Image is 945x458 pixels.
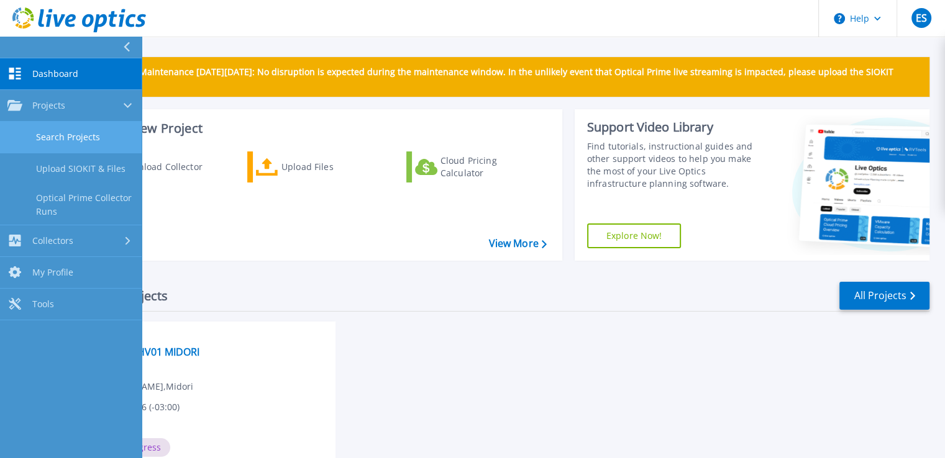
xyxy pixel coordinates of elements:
span: ES [915,13,926,23]
a: Cloud Pricing Calculator [406,151,545,182]
div: Support Video Library [587,119,765,135]
div: Upload Files [281,155,381,179]
a: Download Collector [88,151,227,182]
h3: Start a New Project [88,122,546,135]
span: Projects [32,100,65,111]
a: Upload Files [247,151,386,182]
div: Download Collector [120,155,219,179]
a: Explore Now! [587,223,682,248]
span: Tools [32,299,54,310]
span: My Profile [32,267,73,278]
a: All Projects [839,282,929,310]
span: Dashboard [32,68,78,79]
p: Scheduled Maintenance [DATE][DATE]: No disruption is expected during the maintenance window. In t... [93,67,920,87]
span: Optical Prime [94,329,327,343]
div: Find tutorials, instructional guides and other support videos to help you make the most of your L... [587,140,765,190]
div: Cloud Pricing Calculator [441,155,540,179]
span: Collectors [32,235,73,246]
span: [PERSON_NAME] , Midori [94,380,193,393]
a: SRVPNPI-HV01 MIDORI [94,346,199,358]
a: View More [488,238,546,249]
